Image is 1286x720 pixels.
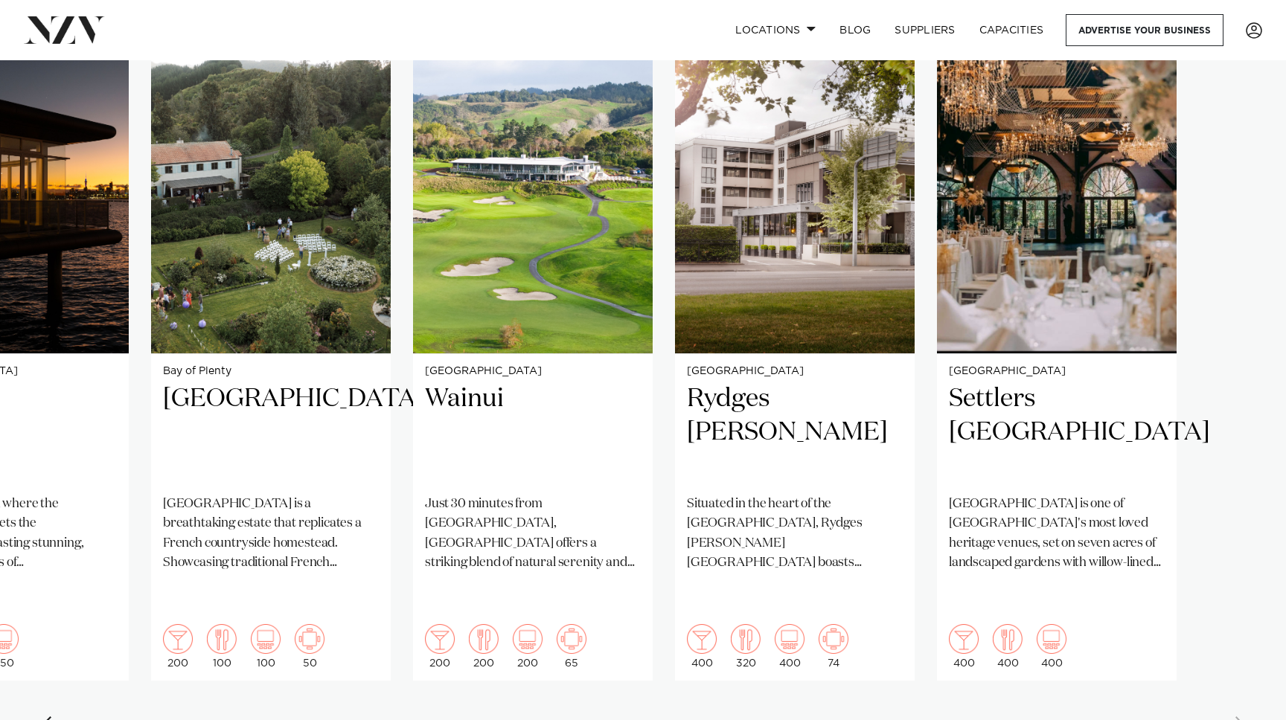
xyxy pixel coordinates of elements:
[469,624,499,654] img: dining.png
[163,624,193,654] img: cocktail.png
[557,624,586,654] img: meeting.png
[163,495,379,573] p: [GEOGRAPHIC_DATA] is a breathtaking estate that replicates a French countryside homestead. Showca...
[949,366,1165,377] small: [GEOGRAPHIC_DATA]
[1066,14,1223,46] a: Advertise your business
[675,32,915,681] swiper-slide: 37 / 38
[425,366,641,377] small: [GEOGRAPHIC_DATA]
[513,624,543,669] div: 200
[1037,624,1066,669] div: 400
[163,624,193,669] div: 200
[687,624,717,654] img: cocktail.png
[163,366,379,377] small: Bay of Plenty
[557,624,586,669] div: 65
[993,624,1023,654] img: dining.png
[513,624,543,654] img: theatre.png
[731,624,761,654] img: dining.png
[675,32,915,681] a: [GEOGRAPHIC_DATA] Rydges [PERSON_NAME] Situated in the heart of the [GEOGRAPHIC_DATA], Rydges [PE...
[425,624,455,669] div: 200
[251,624,281,654] img: theatre.png
[775,624,804,669] div: 400
[251,624,281,669] div: 100
[949,495,1165,573] p: [GEOGRAPHIC_DATA] is one of [GEOGRAPHIC_DATA]'s most loved heritage venues, set on seven acres of...
[723,14,828,46] a: Locations
[949,624,979,654] img: cocktail.png
[469,624,499,669] div: 200
[24,16,105,43] img: nzv-logo.png
[828,14,883,46] a: BLOG
[687,382,903,483] h2: Rydges [PERSON_NAME]
[295,624,324,669] div: 50
[819,624,848,654] img: meeting.png
[967,14,1056,46] a: Capacities
[949,382,1165,483] h2: Settlers [GEOGRAPHIC_DATA]
[731,624,761,669] div: 320
[413,32,653,681] a: [GEOGRAPHIC_DATA] Wainui Just 30 minutes from [GEOGRAPHIC_DATA], [GEOGRAPHIC_DATA] offers a strik...
[425,495,641,573] p: Just 30 minutes from [GEOGRAPHIC_DATA], [GEOGRAPHIC_DATA] offers a striking blend of natural sere...
[949,624,979,669] div: 400
[687,495,903,573] p: Situated in the heart of the [GEOGRAPHIC_DATA], Rydges [PERSON_NAME] [GEOGRAPHIC_DATA] boasts spa...
[1037,624,1066,654] img: theatre.png
[883,14,967,46] a: SUPPLIERS
[937,32,1177,681] swiper-slide: 38 / 38
[819,624,848,669] div: 74
[425,382,641,483] h2: Wainui
[687,624,717,669] div: 400
[151,32,391,681] swiper-slide: 35 / 38
[425,624,455,654] img: cocktail.png
[775,624,804,654] img: theatre.png
[937,32,1177,681] a: [GEOGRAPHIC_DATA] Settlers [GEOGRAPHIC_DATA] [GEOGRAPHIC_DATA] is one of [GEOGRAPHIC_DATA]'s most...
[163,382,379,483] h2: [GEOGRAPHIC_DATA]
[687,366,903,377] small: [GEOGRAPHIC_DATA]
[151,32,391,681] a: Bay of Plenty [GEOGRAPHIC_DATA] [GEOGRAPHIC_DATA] is a breathtaking estate that replicates a Fren...
[295,624,324,654] img: meeting.png
[413,32,653,681] swiper-slide: 36 / 38
[993,624,1023,669] div: 400
[207,624,237,654] img: dining.png
[207,624,237,669] div: 100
